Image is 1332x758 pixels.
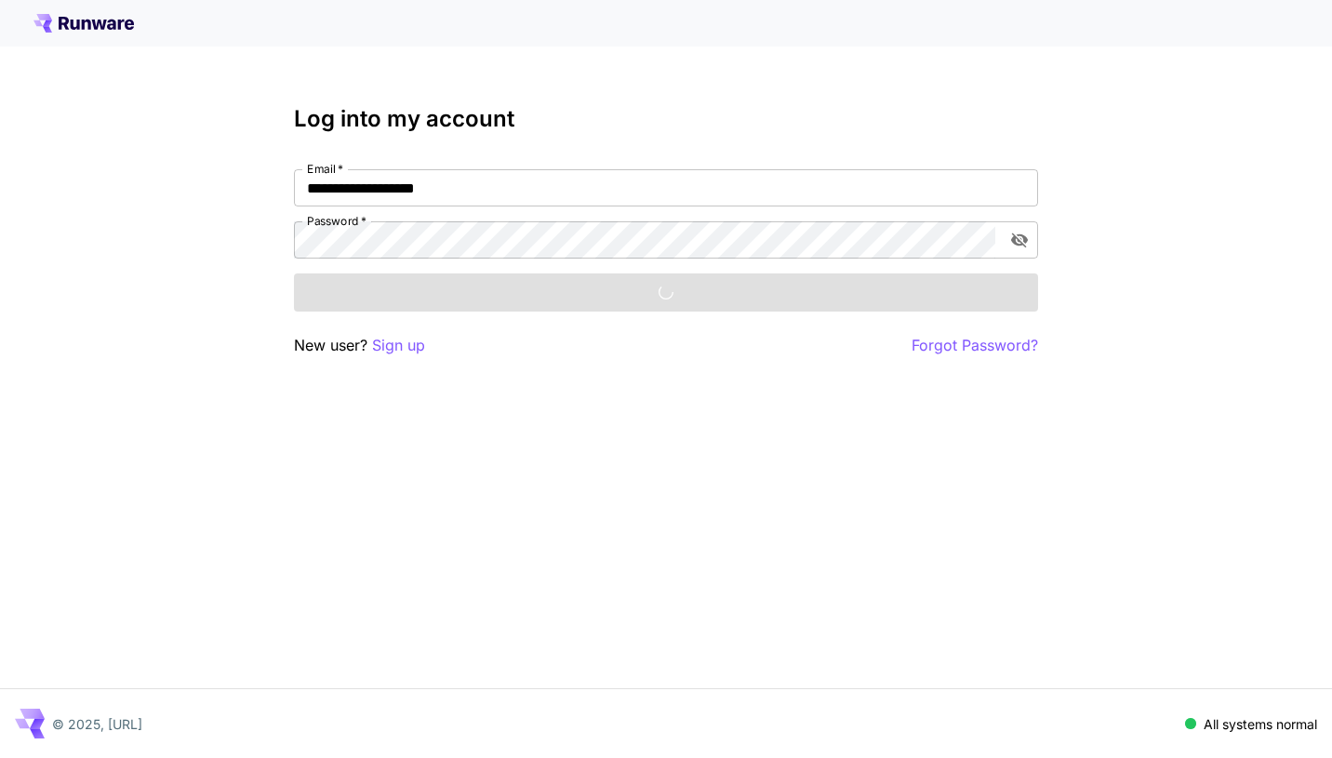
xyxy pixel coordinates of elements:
[307,161,343,177] label: Email
[1003,223,1036,257] button: toggle password visibility
[372,334,425,357] button: Sign up
[1204,714,1317,734] p: All systems normal
[52,714,142,734] p: © 2025, [URL]
[307,213,366,229] label: Password
[294,106,1038,132] h3: Log into my account
[294,334,425,357] p: New user?
[912,334,1038,357] button: Forgot Password?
